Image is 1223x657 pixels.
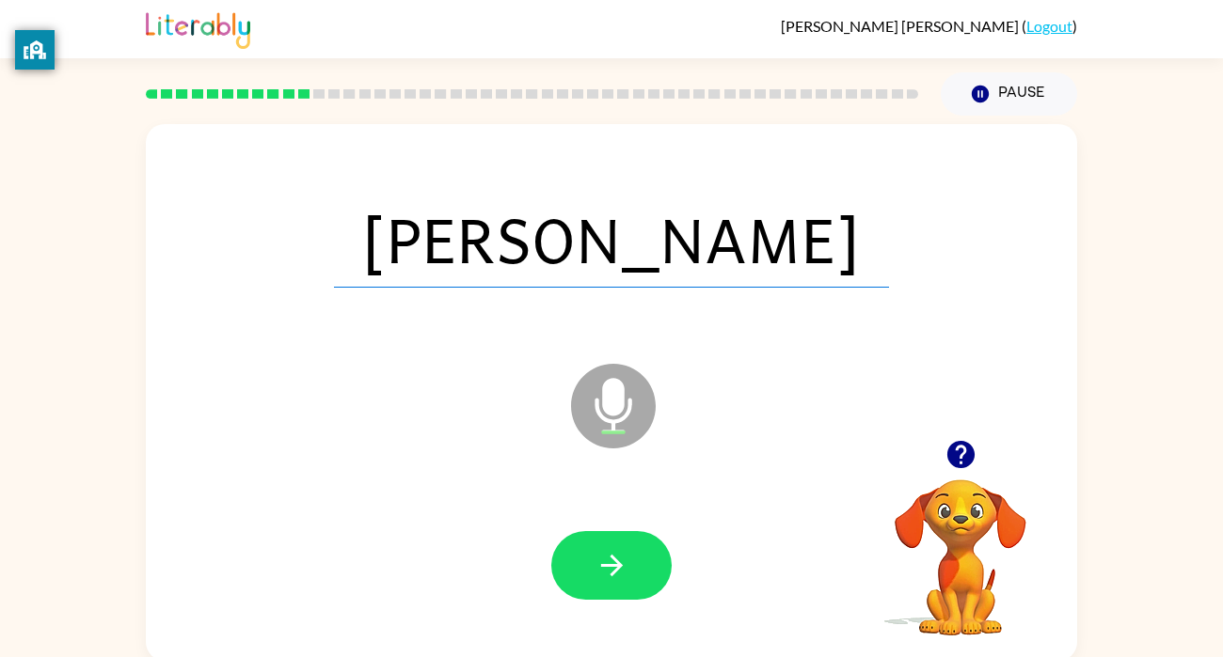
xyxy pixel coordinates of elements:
div: ( ) [781,17,1077,35]
img: Literably [146,8,250,49]
button: Pause [941,72,1077,116]
a: Logout [1026,17,1072,35]
span: [PERSON_NAME] [334,190,889,288]
button: privacy banner [15,30,55,70]
span: [PERSON_NAME] [PERSON_NAME] [781,17,1022,35]
video: Your browser must support playing .mp4 files to use Literably. Please try using another browser. [866,450,1055,638]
